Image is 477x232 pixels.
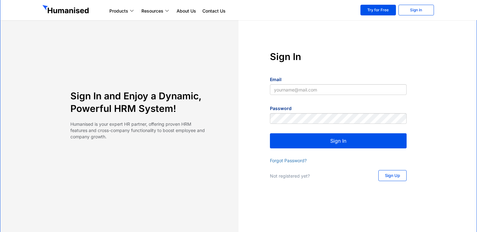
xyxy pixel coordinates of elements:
label: Password [270,105,292,112]
img: GetHumanised Logo [42,5,90,15]
a: Try for Free [360,5,396,15]
a: Sign Up [378,170,407,181]
span: Sign Up [385,174,400,178]
h4: Sign In [270,50,407,63]
a: Resources [138,7,173,15]
a: About Us [173,7,199,15]
button: Sign In [270,133,407,148]
a: Forgot Password? [270,158,307,163]
label: Email [270,76,282,83]
input: yourname@mail.com [270,84,407,95]
p: Humanised is your expert HR partner, offering proven HRM features and cross-company functionality... [70,121,207,140]
h4: Sign In and Enjoy a Dynamic, Powerful HRM System! [70,90,207,115]
a: Sign In [398,5,434,15]
a: Contact Us [199,7,229,15]
a: Products [106,7,138,15]
p: Not registered yet? [270,173,366,179]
